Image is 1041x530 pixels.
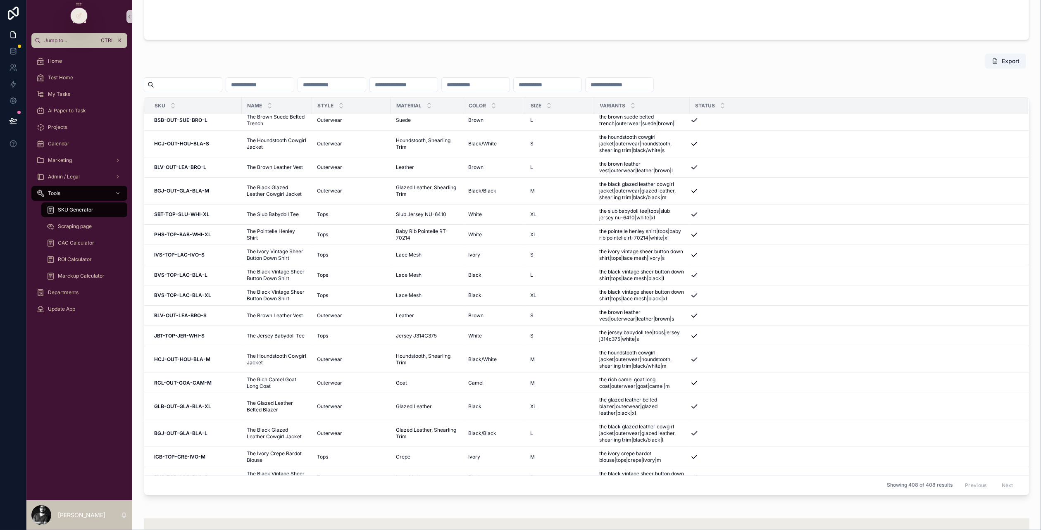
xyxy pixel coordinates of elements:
[530,140,534,147] span: S
[530,312,589,319] a: S
[599,181,685,201] span: the black glazed leather cowgirl jacket|outerwear|glazed leather, shearling trim|black/black|m
[396,272,458,278] a: Lace Mesh
[317,117,342,124] span: Outerwear
[247,427,307,440] a: The Black Glazed Leather Cowgirl Jacket
[531,102,541,109] span: Size
[247,137,307,150] a: The Houndstooth Cowgirl Jacket
[48,306,75,312] span: Update App
[530,292,589,299] a: XL
[599,269,685,282] a: the black vintage sheer button down shirt|tops|lace mesh|black|l
[530,117,589,124] a: L
[469,102,486,109] span: Color
[154,454,237,460] a: ICB-TOP-CRE-IVO-M
[599,450,685,463] span: the ivory crepe bardot blouse|tops|crepe|ivory|m
[396,137,458,150] a: Houndstooth, Shearling Trim
[396,454,410,460] span: Crepe
[530,380,589,386] a: M
[48,140,69,147] span: Calendar
[48,91,70,97] span: My Tasks
[695,102,715,109] span: Status
[117,37,123,44] span: K
[396,184,458,197] span: Glazed Leather, Shearling Trim
[396,211,446,218] span: Slub Jersey NU-6410
[396,380,458,386] a: Goat
[599,376,685,390] a: the rich camel goat long coat|outerwear|goat|camel|m
[396,403,432,410] span: Glazed Leather
[396,312,458,319] a: Leather
[396,292,422,299] span: Lace Mesh
[41,235,127,250] a: CAC Calculator
[31,120,127,135] a: Projects
[530,211,589,218] a: XL
[317,272,386,278] a: Tops
[44,37,97,44] span: Jump to...
[530,272,589,278] a: L
[396,117,411,124] span: Suede
[317,312,342,319] span: Outerwear
[599,471,685,484] a: the black vintage sheer button down shirt|tops|lace mesh|black|s
[154,231,237,238] a: PHS-TOP-BAB-WHI-XL
[396,228,458,241] a: Baby Rib Pointelle RT-70214
[396,353,458,366] a: Houndstooth, Shearling Trim
[396,252,458,258] a: Lace Mesh
[154,430,207,436] strong: BGJ-OUT-GLA-BLA-L
[530,140,589,147] a: S
[317,312,386,319] a: Outerwear
[317,430,342,437] span: Outerwear
[41,202,127,217] a: SKU Generator
[468,140,497,147] span: Black/White
[396,312,414,319] span: Leather
[599,349,685,369] a: the houndstooth cowgirl jacket|outerwear|houndstooth, shearling trim|black/white|m
[396,427,458,440] span: Glazed Leather, Shearling Trim
[247,248,307,261] a: The Ivory Vintage Sheer Button Down Shirt
[468,333,520,339] a: White
[468,252,520,258] a: Ivory
[468,231,482,238] span: White
[530,430,533,437] span: L
[247,114,307,127] span: The Brown Suede Belted Trench
[396,292,458,299] a: Lace Mesh
[599,289,685,302] span: the black vintage sheer button down shirt|tops|lace mesh|black|xl
[154,380,237,386] a: RCL-OUT-GOA-CAM-M
[31,33,127,48] button: Jump to...CtrlK
[468,454,520,460] a: Ivory
[48,173,80,180] span: Admin / Legal
[154,356,210,362] strong: HCJ-OUT-HOU-BLA-M
[154,312,237,319] a: BLV-OUT-LEA-BRO-S
[396,454,458,460] a: Crepe
[468,188,496,194] span: Black/Black
[599,309,685,322] a: the brown leather vest|outerwear|leather|brown|s
[247,164,307,171] a: The Brown Leather Vest
[317,474,328,480] span: Tops
[154,403,237,410] a: GLB-OUT-GLA-BLA-XL
[317,403,386,410] a: Outerwear
[317,380,386,386] a: Outerwear
[247,471,307,484] span: The Black Vintage Sheer Button Down Shirt
[247,400,307,413] a: The Glazed Leather Belted Blazer
[154,211,237,218] a: SBT-TOP-SLU-WHI-XL
[154,140,209,147] strong: HCJ-OUT-HOU-BLA-S
[154,117,237,124] a: BSB-OUT-SUE-BRO-L
[530,333,534,339] span: S
[247,228,307,241] a: The Pointelle Henley Shirt
[247,353,307,366] a: The Houndstooth Cowgirl Jacket
[154,380,212,386] strong: RCL-OUT-GOA-CAM-M
[247,450,307,463] a: The Ivory Crepe Bardot Blouse
[599,397,685,416] a: the glazed leather belted blazer|outerwear|glazed leather|black|xl
[154,211,210,217] strong: SBT-TOP-SLU-WHI-XL
[154,272,207,278] strong: BVS-TOP-LAC-BLA-L
[468,117,520,124] a: Brown
[317,272,328,278] span: Tops
[468,356,520,363] a: Black/White
[31,70,127,85] a: Test Home
[317,454,328,460] span: Tops
[317,211,328,218] span: Tops
[58,207,93,213] span: SKU Generator
[317,231,328,238] span: Tops
[317,333,386,339] a: Tops
[154,252,205,258] strong: IVS-TOP-LAC-IVO-S
[317,188,386,194] a: Outerwear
